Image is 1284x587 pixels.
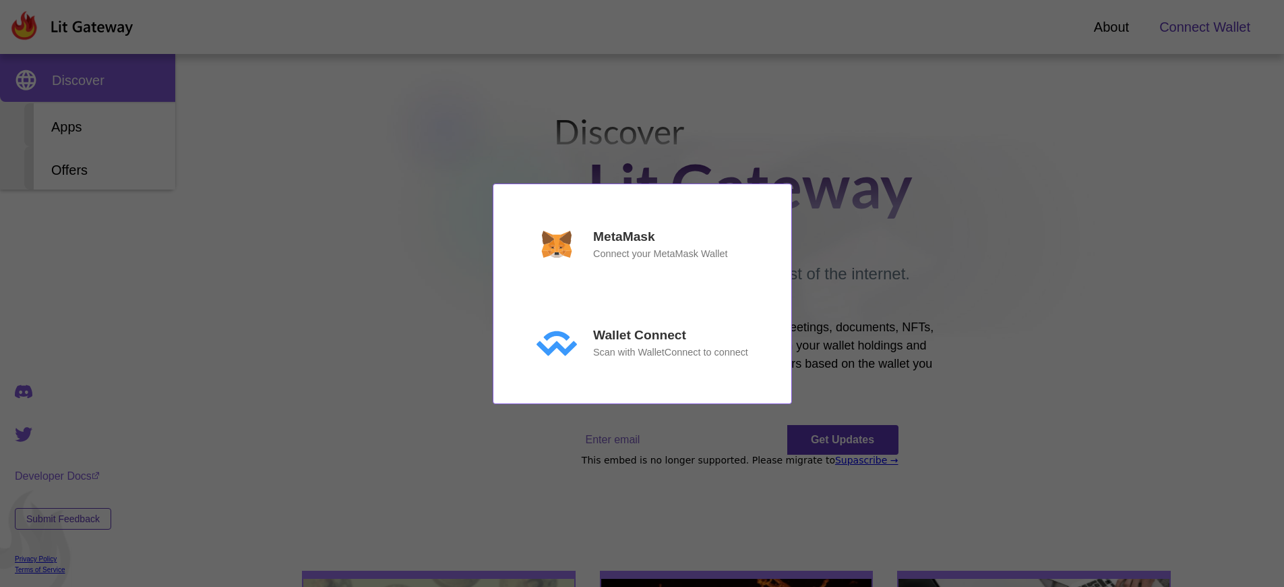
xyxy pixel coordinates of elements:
p: Connect your MetaMask Wallet [593,246,727,261]
img: svg+xml;base64,PHN2ZyBoZWlnaHQ9IjM1NSIgdmlld0JveD0iMCAwIDM5NyAzNTUiIHdpZHRoPSIzOTciIHhtbG5zPSJodH... [537,231,577,258]
p: Scan with WalletConnect to connect [593,345,748,360]
p: Wallet Connect [593,326,686,345]
img: svg+xml;base64,PHN2ZyBoZWlnaHQ9IjI0NiIgdmlld0JveD0iMCAwIDQwMCAyNDYiIHdpZHRoPSI0MDAiIHhtbG5zPSJodH... [537,329,577,356]
p: MetaMask [593,227,655,247]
